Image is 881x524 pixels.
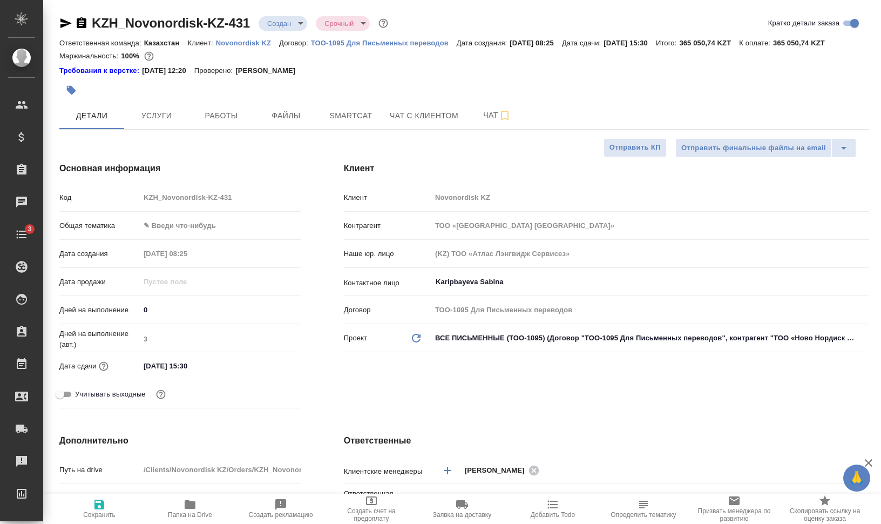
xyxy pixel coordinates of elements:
[131,109,182,123] span: Услуги
[59,328,140,350] p: Дней на выполнение (авт.)
[83,511,116,519] span: Сохранить
[59,162,301,175] h4: Основная информация
[498,109,511,122] svg: Подписаться
[390,109,458,123] span: Чат с клиентом
[863,281,865,283] button: Open
[235,494,326,524] button: Создать рекламацию
[3,221,40,248] a: 3
[431,218,869,233] input: Пустое поле
[739,39,773,47] p: К оплате:
[325,109,377,123] span: Smartcat
[140,358,234,374] input: ✎ Введи что-нибудь
[140,274,234,290] input: Пустое поле
[431,246,869,261] input: Пустое поле
[344,305,431,315] p: Договор
[344,278,431,288] p: Контактное лицо
[75,17,88,30] button: Скопировать ссылку
[59,277,140,287] p: Дата продажи
[689,494,780,524] button: Призвать менеджера по развитию
[142,49,156,63] button: 0.00 KZT;
[562,39,604,47] p: Дата сдачи:
[140,190,301,205] input: Пустое поле
[435,458,460,483] button: Добавить менеджера
[457,39,510,47] p: Дата создания:
[465,463,543,477] div: [PERSON_NAME]
[656,39,679,47] p: Итого:
[786,507,864,522] span: Скопировать ссылку на оценку заказа
[144,39,188,47] p: Казахстан
[510,39,562,47] p: [DATE] 08:25
[142,65,194,76] p: [DATE] 12:20
[140,331,301,347] input: Пустое поле
[97,359,111,373] button: Если добавить услуги и заполнить их объемом, то дата рассчитается автоматически
[260,109,312,123] span: Файлы
[187,39,215,47] p: Клиент:
[675,138,856,158] div: split button
[431,190,869,205] input: Пустое поле
[259,16,307,31] div: Создан
[140,490,301,506] input: ✎ Введи что-нибудь
[54,494,145,524] button: Сохранить
[194,65,236,76] p: Проверено:
[59,361,97,372] p: Дата сдачи
[344,434,869,447] h4: Ответственные
[507,494,598,524] button: Добавить Todo
[675,138,832,158] button: Отправить финальные файлы на email
[154,387,168,401] button: Выбери, если сб и вс нужно считать рабочими днями для выполнения заказа.
[59,493,140,503] p: Путь
[59,305,140,315] p: Дней на выполнение
[59,78,83,102] button: Добавить тэг
[843,465,870,492] button: 🙏
[145,494,235,524] button: Папка на Drive
[344,466,431,477] p: Клиентские менеджеры
[344,162,869,175] h4: Клиент
[465,465,531,476] span: [PERSON_NAME]
[279,39,311,47] p: Договор:
[344,192,431,203] p: Клиент
[344,248,431,259] p: Наше юр. лицо
[431,329,869,347] div: ВСЕ ПИСЬМЕННЫЕ (ТОО-1095) (Договор "ТОО-1095 Для Письменных переводов", контрагент "ТОО «Ново Нор...
[144,220,288,231] div: ✎ Введи что-нибудь
[431,490,869,508] div: Казахстан
[604,138,667,157] button: Отправить КП
[216,39,279,47] p: Novonordisk KZ
[609,142,661,154] span: Отправить КП
[75,389,146,400] span: Учитывать выходные
[235,65,303,76] p: [PERSON_NAME]
[59,17,72,30] button: Скопировать ссылку для ЯМессенджера
[471,109,523,122] span: Чат
[598,494,689,524] button: Определить тематику
[59,465,140,475] p: Путь на drive
[773,39,833,47] p: 365 050,74 KZT
[344,220,431,231] p: Контрагент
[59,52,121,60] p: Маржинальность:
[216,38,279,47] a: Novonordisk KZ
[168,511,212,519] span: Папка на Drive
[768,18,839,29] span: Кратко детали заказа
[140,246,234,261] input: Пустое поле
[21,224,38,234] span: 3
[59,65,142,76] a: Требования к верстке:
[417,494,507,524] button: Заявка на доставку
[311,39,457,47] p: ТОО-1095 Для Письменных переводов
[59,248,140,259] p: Дата создания
[604,39,656,47] p: [DATE] 15:30
[695,507,773,522] span: Призвать менеджера по развитию
[140,302,301,318] input: ✎ Введи что-нибудь
[344,488,410,510] p: Ответственная команда
[333,507,410,522] span: Создать счет на предоплату
[433,511,491,519] span: Заявка на доставку
[59,434,301,447] h4: Дополнительно
[326,494,417,524] button: Создать счет на предоплату
[249,511,313,519] span: Создать рекламацию
[681,142,826,154] span: Отправить финальные файлы на email
[195,109,247,123] span: Работы
[848,467,866,489] span: 🙏
[611,511,676,519] span: Определить тематику
[431,302,869,318] input: Пустое поле
[140,462,301,478] input: Пустое поле
[59,192,140,203] p: Код
[66,109,118,123] span: Детали
[140,217,301,235] div: ✎ Введи что-нибудь
[780,494,870,524] button: Скопировать ссылку на оценку заказа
